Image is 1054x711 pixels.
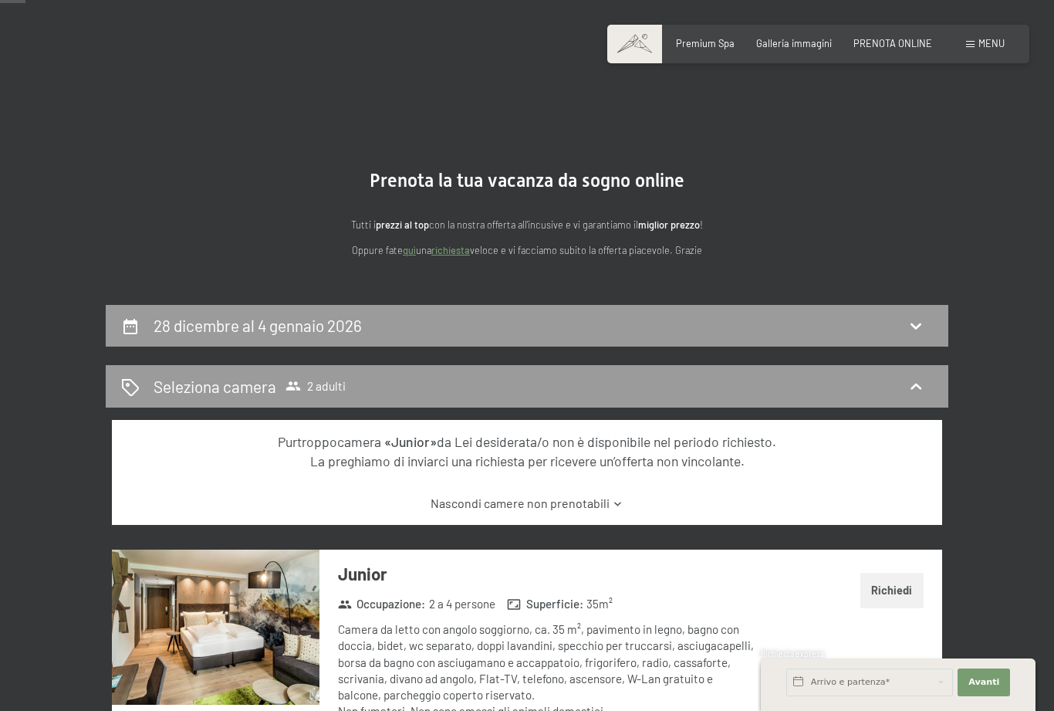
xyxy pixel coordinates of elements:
span: Menu [978,37,1005,49]
a: Nascondi camere non prenotabili [137,495,917,512]
strong: prezzi al top [376,218,429,231]
p: Tutti i con la nostra offerta all'incusive e vi garantiamo il ! [218,217,836,232]
a: PRENOTA ONLINE [853,37,932,49]
button: Avanti [958,669,1010,696]
img: mss_renderimg.php [112,550,319,706]
span: 2 a 4 persone [429,596,495,612]
strong: miglior prezzo [638,218,700,231]
a: quì [403,244,416,256]
span: 2 adulti [285,378,346,394]
h2: 28 dicembre al 4 gennaio 2026 [154,316,362,335]
div: Purtroppo camera da Lei desiderata/o non è disponibile nel periodo richiesto. La preghiamo di inv... [137,432,917,470]
h3: Junior [338,562,755,586]
span: Prenota la tua vacanza da sogno online [370,170,684,191]
a: richiesta [431,244,470,256]
strong: Superficie : [507,596,583,612]
span: Avanti [968,676,999,689]
p: Oppure fate una veloce e vi facciamo subito la offerta piacevole. Grazie [218,242,836,258]
button: Richiedi [860,573,924,608]
a: Galleria immagini [756,37,832,49]
h2: Seleziona camera [154,375,276,398]
span: Richiesta express [761,649,824,659]
strong: «Junior» [384,433,437,450]
a: Premium Spa [676,37,735,49]
strong: Occupazione : [338,596,426,612]
span: 35 m² [586,596,613,612]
